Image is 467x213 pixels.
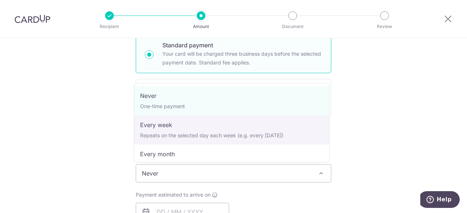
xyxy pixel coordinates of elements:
small: Repeats on the selected day each week (e.g. every [DATE]) [140,132,283,138]
img: CardUp [15,15,50,23]
p: Amount [174,23,228,30]
p: Your card will be charged three business days before the selected payment date. Standard fee appl... [162,50,322,67]
span: Never [136,164,331,182]
p: Document [266,23,320,30]
p: Never [140,91,323,100]
p: Standard payment [162,41,322,50]
p: Every month [140,150,323,158]
span: Payment estimated to arrive on [136,191,211,198]
p: Recipient [82,23,136,30]
p: Review [358,23,412,30]
iframe: Opens a widget where you can find more information [420,191,460,209]
small: One-time payment [140,103,185,109]
p: Every week [140,121,323,129]
span: Never [136,165,331,182]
